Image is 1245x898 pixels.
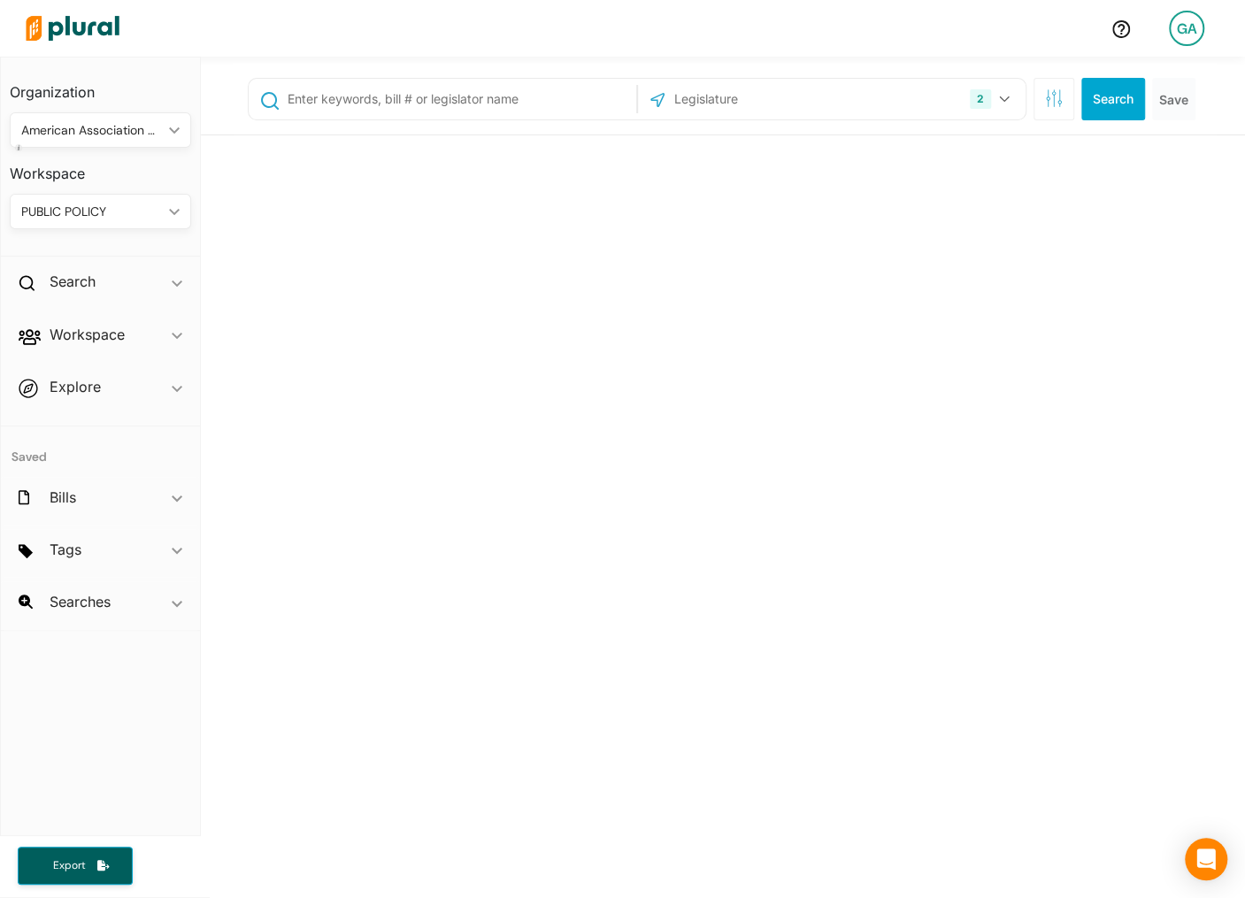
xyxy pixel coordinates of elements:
[970,89,991,109] div: 2
[11,140,27,156] div: Tooltip anchor
[10,66,191,105] h3: Organization
[41,858,97,873] span: Export
[21,203,162,221] div: PUBLIC POLICY
[1045,89,1063,104] span: Search Filters
[50,592,111,611] h2: Searches
[672,82,862,116] input: Legislature
[50,325,125,344] h2: Workspace
[50,540,81,559] h2: Tags
[963,82,1021,116] button: 2
[1081,78,1145,120] button: Search
[10,148,191,187] h3: Workspace
[1169,11,1204,46] div: GA
[1155,4,1218,53] a: GA
[1152,78,1195,120] button: Save
[286,82,632,116] input: Enter keywords, bill # or legislator name
[1185,838,1227,880] div: Open Intercom Messenger
[21,121,162,140] div: American Association of Public Policy Professionals
[18,847,133,885] button: Export
[50,377,101,396] h2: Explore
[1,426,200,470] h4: Saved
[50,272,96,291] h2: Search
[50,487,76,507] h2: Bills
